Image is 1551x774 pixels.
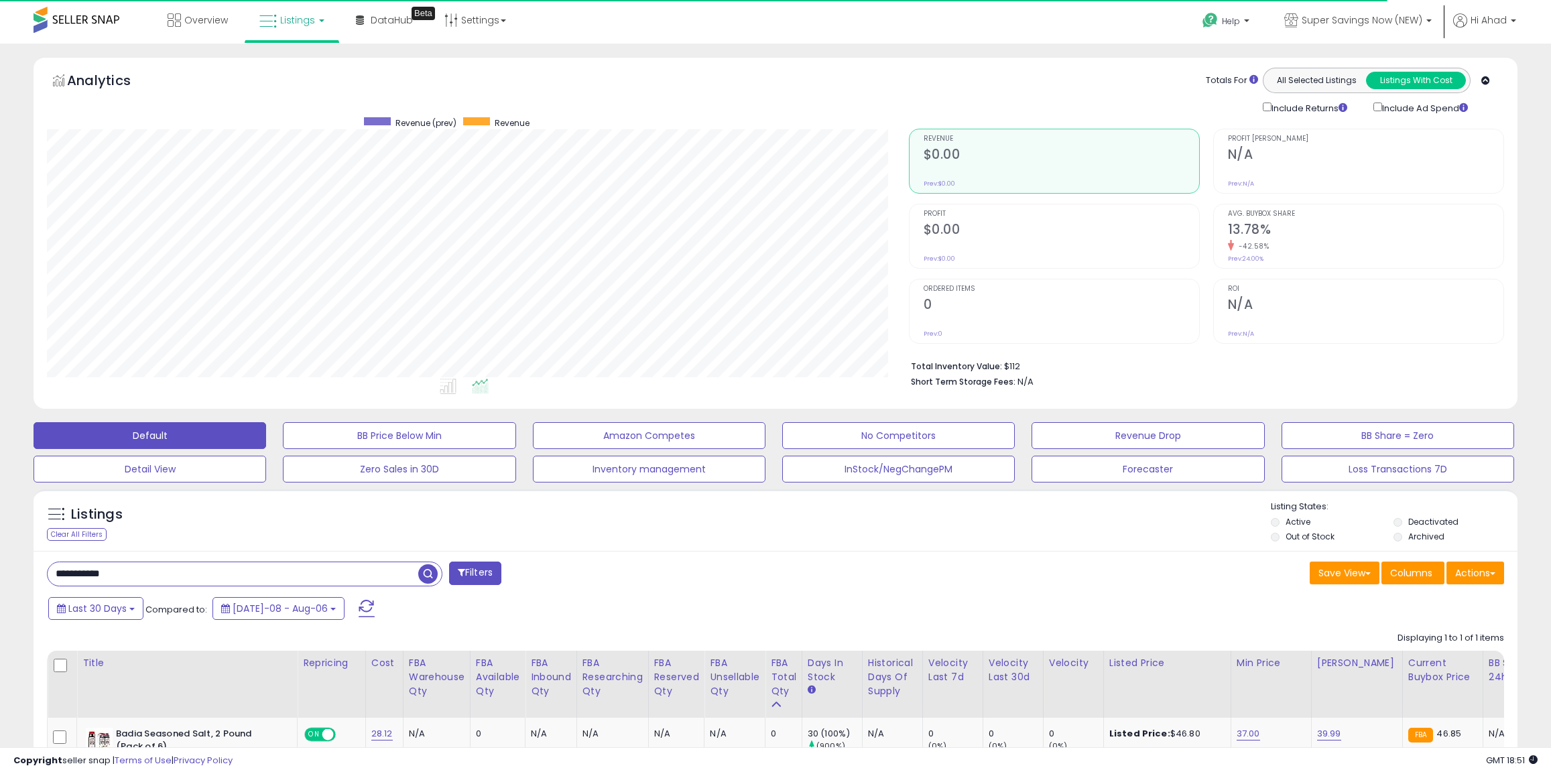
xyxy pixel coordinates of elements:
[371,13,413,27] span: DataHub
[1109,728,1221,740] div: $46.80
[233,602,328,615] span: [DATE]-08 - Aug-06
[67,71,157,93] h5: Analytics
[13,755,233,767] div: seller snap | |
[989,728,1043,740] div: 0
[771,656,796,698] div: FBA Total Qty
[582,728,638,740] div: N/A
[1408,656,1477,684] div: Current Buybox Price
[924,330,942,338] small: Prev: 0
[212,597,345,620] button: [DATE]-08 - Aug-06
[1381,562,1444,584] button: Columns
[1271,501,1517,513] p: Listing States:
[1366,72,1466,89] button: Listings With Cost
[1398,632,1504,645] div: Displaying 1 to 1 of 1 items
[1109,747,1221,759] div: $40.8
[68,602,127,615] span: Last 30 Days
[1302,13,1422,27] span: Super Savings Now (NEW)
[911,361,1002,372] b: Total Inventory Value:
[531,656,571,698] div: FBA inbound Qty
[1317,727,1341,740] a: 39.99
[1408,516,1459,527] label: Deactivated
[531,728,566,740] div: N/A
[115,754,172,767] a: Terms of Use
[1486,754,1538,767] span: 2025-09-6 18:51 GMT
[1489,728,1533,740] div: N/A
[1032,456,1264,482] button: Forecaster
[1310,562,1379,584] button: Save View
[34,422,266,449] button: Default
[371,656,397,670] div: Cost
[1317,656,1397,670] div: [PERSON_NAME]
[184,13,228,27] span: Overview
[48,597,143,620] button: Last 30 Days
[1228,147,1503,165] h2: N/A
[1237,727,1260,740] a: 37.00
[771,728,792,740] div: 0
[1202,12,1219,29] i: Get Help
[283,422,515,449] button: BB Price Below Min
[924,210,1199,218] span: Profit
[1453,13,1516,44] a: Hi Ahad
[924,180,955,188] small: Prev: $0.00
[1253,100,1363,115] div: Include Returns
[306,729,322,740] span: ON
[1228,135,1503,143] span: Profit [PERSON_NAME]
[1032,422,1264,449] button: Revenue Drop
[710,656,759,698] div: FBA Unsellable Qty
[1408,531,1444,542] label: Archived
[412,7,435,20] div: Tooltip anchor
[928,656,977,684] div: Velocity Last 7d
[1109,656,1225,670] div: Listed Price
[808,656,857,684] div: Days In Stock
[928,728,983,740] div: 0
[816,740,845,751] small: (900%)
[334,729,355,740] span: OFF
[1282,456,1514,482] button: Loss Transactions 7D
[1228,210,1503,218] span: Avg. Buybox Share
[924,255,955,263] small: Prev: $0.00
[495,117,530,129] span: Revenue
[1228,222,1503,240] h2: 13.78%
[1206,74,1258,87] div: Totals For
[808,684,816,696] small: Days In Stock.
[1228,330,1254,338] small: Prev: N/A
[582,656,643,698] div: FBA Researching Qty
[1436,727,1461,740] span: 46.85
[280,13,315,27] span: Listings
[476,728,515,740] div: 0
[1267,72,1367,89] button: All Selected Listings
[283,456,515,482] button: Zero Sales in 30D
[449,562,501,585] button: Filters
[116,728,279,756] b: Badia Seasoned Salt, 2 Pound (Pack of 6)
[710,728,755,740] div: N/A
[476,656,519,698] div: FBA Available Qty
[924,222,1199,240] h2: $0.00
[924,297,1199,315] h2: 0
[1109,746,1183,759] b: Business Price:
[47,528,107,541] div: Clear All Filters
[1228,255,1263,263] small: Prev: 24.00%
[924,285,1199,293] span: Ordered Items
[1234,241,1269,251] small: -42.58%
[1471,13,1507,27] span: Hi Ahad
[1363,100,1489,115] div: Include Ad Spend
[174,754,233,767] a: Privacy Policy
[868,656,917,698] div: Historical Days Of Supply
[1017,375,1034,388] span: N/A
[34,456,266,482] button: Detail View
[911,376,1015,387] b: Short Term Storage Fees:
[1222,15,1240,27] span: Help
[924,147,1199,165] h2: $0.00
[71,505,123,524] h5: Listings
[989,656,1038,684] div: Velocity Last 30d
[13,754,62,767] strong: Copyright
[533,456,765,482] button: Inventory management
[395,117,456,129] span: Revenue (prev)
[1489,656,1538,684] div: BB Share 24h.
[145,603,207,616] span: Compared to:
[409,728,460,740] div: N/A
[782,456,1015,482] button: InStock/NegChangePM
[1282,422,1514,449] button: BB Share = Zero
[1049,656,1098,670] div: Velocity
[1109,727,1170,740] b: Listed Price:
